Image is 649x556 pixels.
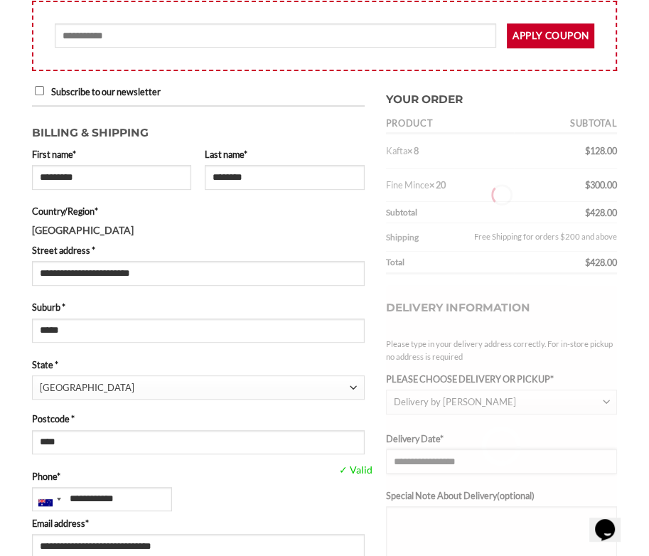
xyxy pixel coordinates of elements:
[32,147,191,161] label: First name
[585,145,617,156] bdi: 128.00
[585,179,617,191] bdi: 300.00
[32,117,365,142] h3: Billing & Shipping
[336,462,476,479] span: ✓ Valid
[40,376,350,400] span: New South Wales
[507,23,594,48] button: Apply coupon
[32,300,365,314] label: Suburb
[585,207,617,218] bdi: 428.00
[205,147,364,161] label: Last name
[386,285,617,331] h3: Delivery Information
[32,358,365,372] label: State
[585,257,617,268] bdi: 428.00
[32,412,365,426] label: Postcode
[32,375,365,400] span: State
[589,499,635,542] iframe: chat widget
[32,469,365,483] label: Phone
[32,224,134,236] strong: [GEOGRAPHIC_DATA]
[32,516,365,530] label: Email address
[35,86,44,95] input: Subscribe to our newsletter
[33,488,65,510] div: Australia: +61
[32,243,365,257] label: Street address
[32,204,365,218] label: Country/Region
[51,86,161,97] span: Subscribe to our newsletter
[386,84,617,109] h3: Your order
